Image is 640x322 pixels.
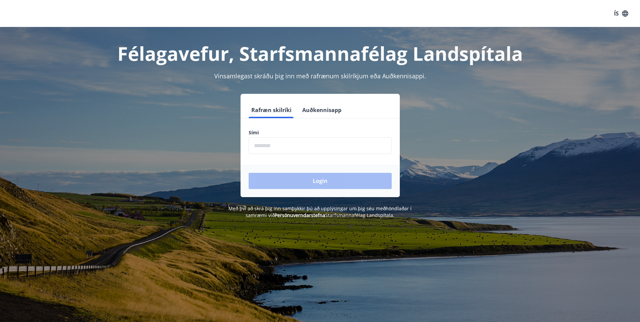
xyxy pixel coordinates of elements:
a: Persónuverndarstefna [275,212,325,218]
span: Vinsamlegast skráðu þig inn með rafrænum skilríkjum eða Auðkennisappi. [214,72,426,80]
button: Rafræn skilríki [249,102,294,118]
button: Auðkennisapp [300,102,344,118]
h1: Félagavefur, Starfsmannafélag Landspítala [85,41,555,66]
span: Með því að skrá þig inn samþykkir þú að upplýsingar um þig séu meðhöndlaðar í samræmi við Starfsm... [228,205,412,218]
label: Sími [249,129,392,136]
button: ÍS [610,7,632,20]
